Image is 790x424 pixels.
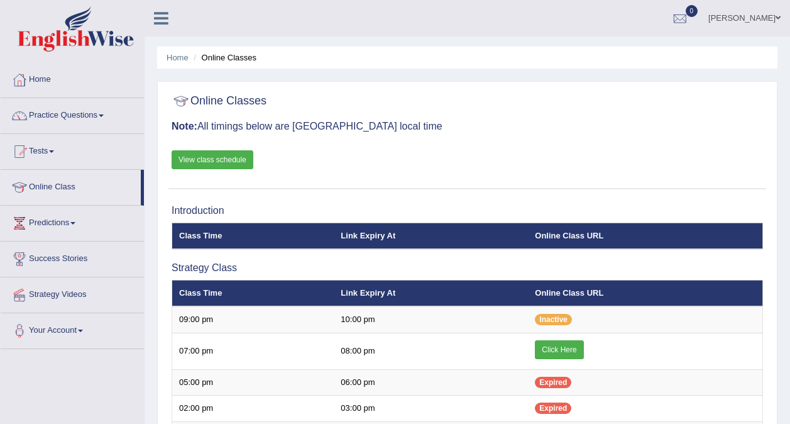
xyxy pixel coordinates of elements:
th: Class Time [172,223,334,249]
th: Link Expiry At [334,223,528,249]
a: Strategy Videos [1,277,144,309]
td: 03:00 pm [334,396,528,422]
td: 08:00 pm [334,333,528,369]
h3: Introduction [172,205,763,216]
a: Practice Questions [1,98,144,130]
td: 10:00 pm [334,306,528,333]
b: Note: [172,121,197,131]
li: Online Classes [190,52,256,64]
th: Online Class URL [528,223,762,249]
td: 06:00 pm [334,369,528,396]
a: Your Account [1,313,144,345]
th: Class Time [172,280,334,306]
a: Home [1,62,144,94]
span: Expired [535,403,571,414]
td: 09:00 pm [172,306,334,333]
a: Click Here [535,340,583,359]
td: 05:00 pm [172,369,334,396]
a: View class schedule [172,150,253,169]
a: Online Class [1,170,141,201]
span: 0 [686,5,698,17]
span: Inactive [535,314,572,325]
td: 02:00 pm [172,396,334,422]
span: Expired [535,377,571,388]
a: Predictions [1,206,144,237]
h3: Strategy Class [172,262,763,274]
th: Link Expiry At [334,280,528,306]
h3: All timings below are [GEOGRAPHIC_DATA] local time [172,121,763,132]
a: Home [167,53,189,62]
th: Online Class URL [528,280,762,306]
td: 07:00 pm [172,333,334,369]
a: Success Stories [1,242,144,273]
a: Tests [1,134,144,165]
h2: Online Classes [172,92,266,111]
